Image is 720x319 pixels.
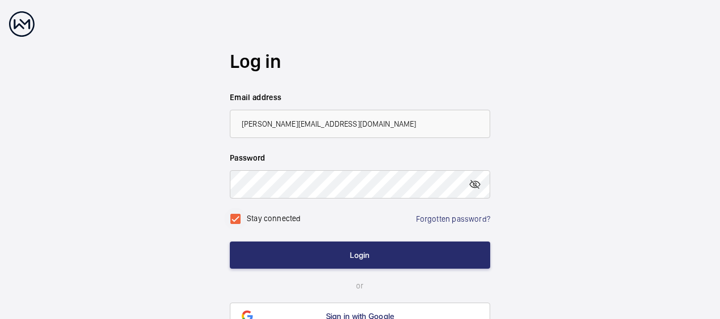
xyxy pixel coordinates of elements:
[230,242,490,269] button: Login
[230,152,490,163] label: Password
[230,110,490,138] input: Your email address
[230,48,490,75] h2: Log in
[247,214,301,223] label: Stay connected
[416,214,490,223] a: Forgotten password?
[230,92,490,103] label: Email address
[230,280,490,291] p: or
